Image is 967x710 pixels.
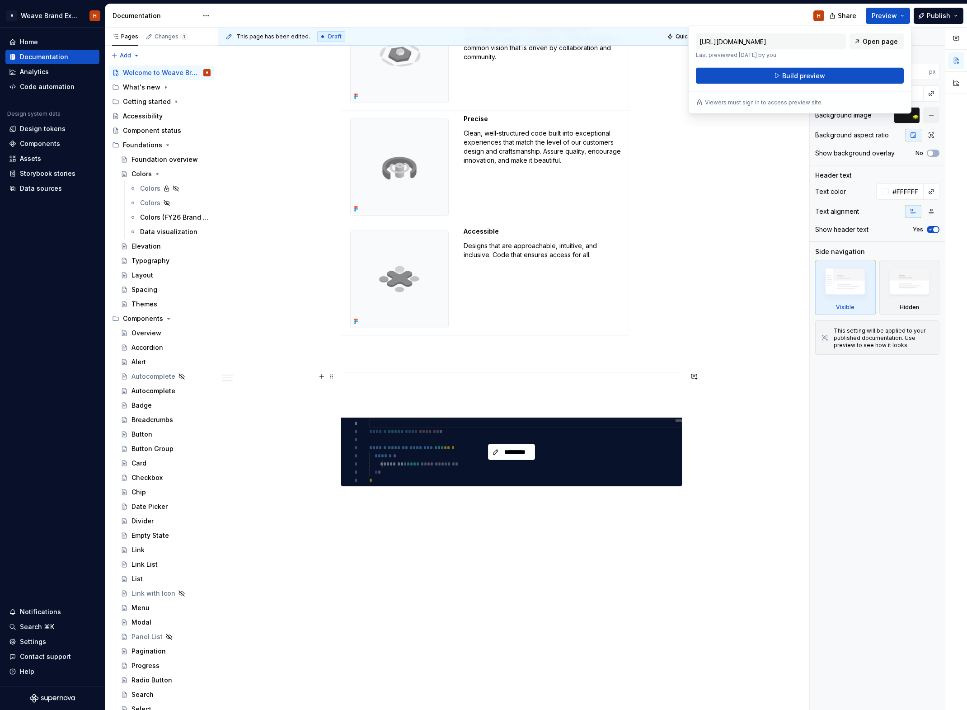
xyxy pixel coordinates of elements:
[117,456,214,470] a: Card
[112,33,138,40] div: Pages
[117,282,214,297] a: Spacing
[20,184,62,193] div: Data sources
[131,661,160,670] div: Progress
[117,326,214,340] a: Overview
[894,64,929,80] input: Auto
[117,528,214,543] a: Empty State
[117,557,214,572] a: Link List
[131,242,161,251] div: Elevation
[117,687,214,702] a: Search
[20,667,34,676] div: Help
[5,122,99,136] a: Design tokens
[131,285,157,294] div: Spacing
[464,129,623,165] p: Clean, well-structured code built into exceptional experiences that match the level of our custom...
[123,112,163,121] div: Accessibility
[825,8,862,24] button: Share
[5,65,99,79] a: Analytics
[117,586,214,601] a: Link with Icon
[131,589,175,598] div: Link with Icon
[815,187,846,196] div: Text color
[838,11,856,20] span: Share
[117,644,214,658] a: Pagination
[900,304,919,311] div: Hidden
[117,485,214,499] a: Chip
[815,207,859,216] div: Text alignment
[20,67,49,76] div: Analytics
[464,115,488,122] strong: Precise
[155,33,188,40] div: Changes
[664,30,718,43] button: Quick preview
[913,226,923,233] label: Yes
[131,415,173,424] div: Breadcrumbs
[131,256,169,265] div: Typography
[117,615,214,630] a: Modal
[5,620,99,634] button: Search ⌘K
[117,297,214,311] a: Themes
[872,11,897,20] span: Preview
[328,33,342,40] span: Draft
[5,50,99,64] a: Documentation
[117,239,214,254] a: Elevation
[117,413,214,427] a: Breadcrumbs
[782,71,825,80] span: Build preview
[117,427,214,442] a: Button
[131,603,150,612] div: Menu
[117,572,214,586] a: List
[131,545,145,555] div: Link
[131,517,154,526] div: Divider
[117,355,214,369] a: Alert
[131,647,166,656] div: Pagination
[131,488,146,497] div: Chip
[817,12,821,19] div: H
[6,10,17,21] div: A
[131,401,152,410] div: Badge
[140,227,197,236] div: Data visualization
[2,6,103,25] button: AWeave Brand ExtendedH
[126,225,214,239] a: Data visualization
[815,171,852,180] div: Header text
[929,68,936,75] p: px
[117,673,214,687] a: Radio Button
[236,33,310,40] span: This page has been edited.
[117,369,214,384] a: Autocomplete
[464,227,499,235] strong: Accessible
[108,311,214,326] div: Components
[7,110,61,118] div: Design system data
[131,676,172,685] div: Radio Button
[126,196,214,210] a: Colors
[20,169,75,178] div: Storybook stories
[131,690,154,699] div: Search
[180,33,188,40] span: 1
[20,622,54,631] div: Search ⌘K
[20,607,61,616] div: Notifications
[126,210,214,225] a: Colors (FY26 Brand refresh)
[20,38,38,47] div: Home
[117,470,214,485] a: Checkbox
[20,637,46,646] div: Settings
[5,35,99,49] a: Home
[5,664,99,679] button: Help
[815,149,895,158] div: Show background overlay
[108,94,214,109] div: Getting started
[20,82,75,91] div: Code automation
[20,652,71,661] div: Contact support
[131,632,163,641] div: Panel List
[117,442,214,456] a: Button Group
[131,618,151,627] div: Modal
[131,155,198,164] div: Foundation overview
[131,386,175,395] div: Autocomplete
[705,99,823,106] p: Viewers must sign in to access preview site.
[20,52,68,61] div: Documentation
[879,260,940,315] div: Hidden
[108,49,142,62] button: Add
[206,68,208,77] div: H
[815,131,889,140] div: Background aspect ratio
[117,268,214,282] a: Layout
[131,343,163,352] div: Accordion
[120,52,131,59] span: Add
[140,213,209,222] div: Colors (FY26 Brand refresh)
[123,126,181,135] div: Component status
[117,167,214,181] a: Colors
[927,11,950,20] span: Publish
[815,111,872,120] div: Background image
